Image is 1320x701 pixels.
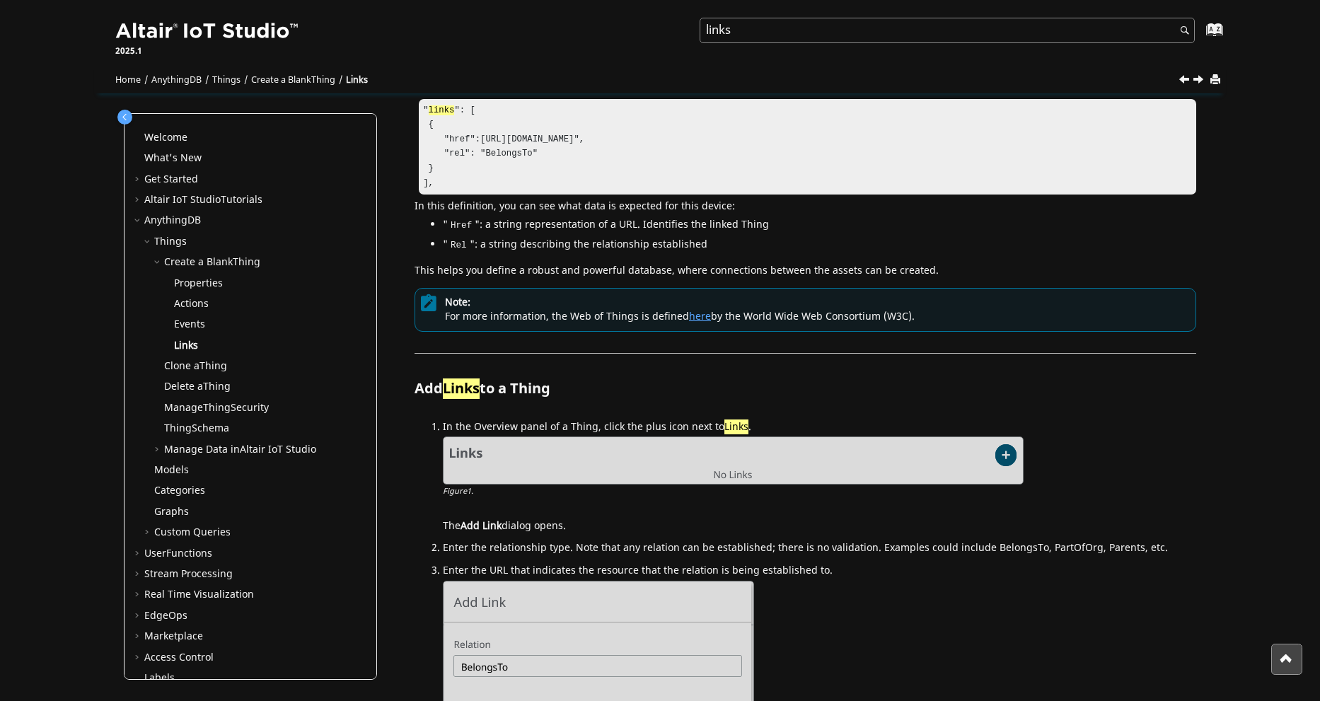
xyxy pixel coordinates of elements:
button: Toggle publishing table of content [117,110,132,124]
span: Expand Stream Processing [133,567,144,581]
button: Search [1162,18,1201,45]
span: links [429,105,455,115]
button: Print this page [1211,71,1222,90]
code: Href [448,219,475,232]
a: EdgeOps [144,608,187,623]
div: In this definition, you can see what data is expected for this device: [415,199,1196,257]
span: Collapse Create a BlankThing [153,255,164,270]
span: Figure [443,485,473,497]
p: 2025.1 [115,45,301,57]
span: Altair IoT Studio [144,192,221,207]
a: AnythingDB [151,74,202,86]
img: links_add_icon.png [443,436,1024,485]
a: Delete aThing [164,379,231,394]
a: Graphs [154,504,189,519]
span: Expand Real Time Visualization [133,588,144,602]
span: Links [724,419,748,434]
a: Real Time Visualization [144,587,254,602]
span: Expand Access Control [133,651,144,665]
span: In the Overview panel of a Thing, click the plus icon next to . [443,417,751,434]
a: Things [212,74,241,86]
a: Home [115,74,141,86]
a: Custom Queries [154,525,231,540]
a: Go to index terms page [1183,29,1215,44]
span: Collapse AnythingDB [133,214,144,228]
span: Thing [199,359,227,373]
a: Models [154,463,189,477]
span: 1 [467,485,471,497]
span: Expand UserFunctions [133,547,144,561]
a: Links [174,338,198,353]
a: Manage Data inAltair IoT Studio [164,442,316,457]
a: Altair IoT StudioTutorials [144,192,262,207]
span: Thing [203,400,231,415]
span: Functions [166,546,212,561]
input: Search query [700,18,1195,43]
span: Altair IoT Studio [240,442,316,457]
a: Previous topic: Events [1180,73,1191,90]
a: Create a BlankThing [164,255,260,270]
a: Links [346,74,368,86]
a: ManageThingSecurity [164,400,269,415]
a: Clone aThing [164,359,227,373]
span: Expand Custom Queries [143,526,154,540]
a: Welcome [144,130,187,145]
span: Expand Marketplace [133,630,144,644]
span: Add Link [461,518,502,533]
p: This helps you define a robust and powerful database, where connections between the assets can be... [415,264,1196,278]
a: Next topic: Clone a Thing [1194,73,1205,90]
a: What's New [144,151,202,166]
img: Altair IoT Studio [115,21,301,43]
div: For more information, the Web of Things is defined by the World Wide Web Consortium (W3C). [415,288,1196,332]
span: Expand Get Started [133,173,144,187]
a: ThingSchema [164,421,229,436]
a: Stream Processing [144,567,233,581]
a: Marketplace [144,629,203,644]
div: The dialog opens. [443,516,1196,533]
a: Access Control [144,650,214,665]
span: Links [443,378,480,399]
span: . [471,485,473,497]
span: Expand Altair IoT StudioTutorials [133,193,144,207]
li: " ": a string describing the relationship established [443,238,1196,257]
span: Enter the relationship type. Note that any relation can be established; there is no validation. E... [443,538,1168,555]
span: Expand Manage Data inAltair IoT Studio [153,443,164,457]
h2: Add to a Thing [415,382,1196,403]
a: Create a BlankThing [251,74,335,86]
a: Get Started [144,172,198,187]
span: Thing [203,379,231,394]
a: Things [154,234,187,249]
span: Note: [445,296,1191,310]
a: Events [174,317,205,332]
span: Thing [233,255,260,270]
a: Categories [154,483,205,498]
a: here [689,309,711,324]
a: Actions [174,296,209,311]
span: Expand EdgeOps [133,609,144,623]
a: Labels [144,671,175,685]
span: Thing [311,74,335,86]
nav: Tools [94,61,1226,93]
a: UserFunctions [144,546,212,561]
span: Collapse Things [143,235,154,249]
a: Properties [174,276,223,291]
code: " ": [ { "href":[URL][DOMAIN_NAME]", "rel": "BelongsTo" } ], [423,105,584,188]
a: AnythingDB [144,213,201,228]
code: Rel [448,239,470,252]
span: Thing [164,421,192,436]
li: " ": a string representation of a URL. Identifies the linked Thing [443,218,1196,238]
span: Enter the URL that indicates the resource that the relation is being established to. [443,560,833,578]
